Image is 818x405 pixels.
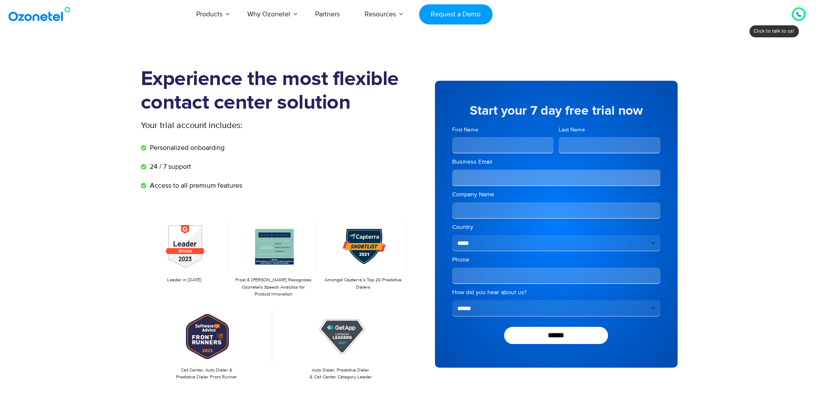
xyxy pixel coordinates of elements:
label: How did you hear about us? [452,288,660,297]
span: Access to all premium features [148,180,242,191]
p: Your trial account includes: [141,119,345,132]
label: Country [452,223,660,231]
label: First Name [452,126,554,134]
h5: Start your 7 day free trial now [452,104,660,117]
p: Frost & [PERSON_NAME] Recognizes Ozonetel's Speech Analytics for Product Innovation [234,277,313,298]
label: Phone [452,256,660,264]
label: Last Name [559,126,660,134]
p: Leader in [DATE] [145,277,223,284]
label: Company Name [452,190,660,199]
p: Auto Dialer, Predictive Dialer & Call Center Category Leader [279,367,402,381]
a: Request a Demo [419,4,493,24]
label: Business Email [452,158,660,166]
span: 24 / 7 support [148,161,191,172]
span: Personalized onboarding [148,143,225,153]
h1: Experience the most flexible contact center solution [141,67,409,115]
p: Amongst Capterra’s Top 20 Predictive Dialers [324,277,402,291]
p: Call Center, Auto Dialer & Predictive Dialer Front Runner [145,367,268,381]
